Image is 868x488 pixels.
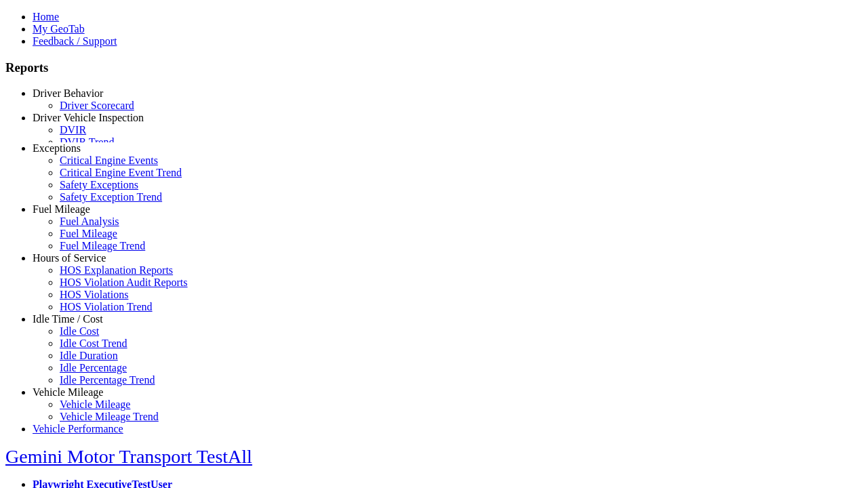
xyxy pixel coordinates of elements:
a: Fuel Analysis [60,216,119,227]
a: Hours of Service [33,252,106,264]
a: Idle Time / Cost [33,313,103,325]
a: Vehicle Mileage [33,386,103,398]
a: Safety Exceptions [60,179,138,190]
a: DVIR Trend [60,136,114,148]
a: Driver Behavior [33,87,103,99]
a: Critical Engine Events [60,155,158,166]
a: Feedback / Support [33,35,117,47]
h3: Reports [5,60,863,75]
a: Driver Scorecard [60,100,134,111]
a: HOS Violation Audit Reports [60,277,188,288]
a: Idle Cost Trend [60,338,127,349]
a: DVIR [60,124,86,136]
a: Exceptions [33,142,81,154]
a: Home [33,11,59,22]
a: Vehicle Mileage [60,399,130,410]
a: My GeoTab [33,23,85,35]
a: Idle Percentage Trend [60,374,155,386]
a: Driver Vehicle Inspection [33,112,144,123]
a: Idle Cost [60,325,99,337]
a: Safety Exception Trend [60,191,162,203]
a: Fuel Mileage [60,228,117,239]
a: Fuel Mileage [33,203,90,215]
a: Vehicle Mileage Trend [60,411,159,422]
a: HOS Violation Trend [60,301,153,312]
a: HOS Violations [60,289,128,300]
a: Idle Percentage [60,362,127,373]
a: Fuel Mileage Trend [60,240,145,251]
a: Critical Engine Event Trend [60,167,182,178]
a: Vehicle Performance [33,423,123,434]
a: Gemini Motor Transport TestAll [5,446,252,467]
a: HOS Explanation Reports [60,264,173,276]
a: Idle Duration [60,350,118,361]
